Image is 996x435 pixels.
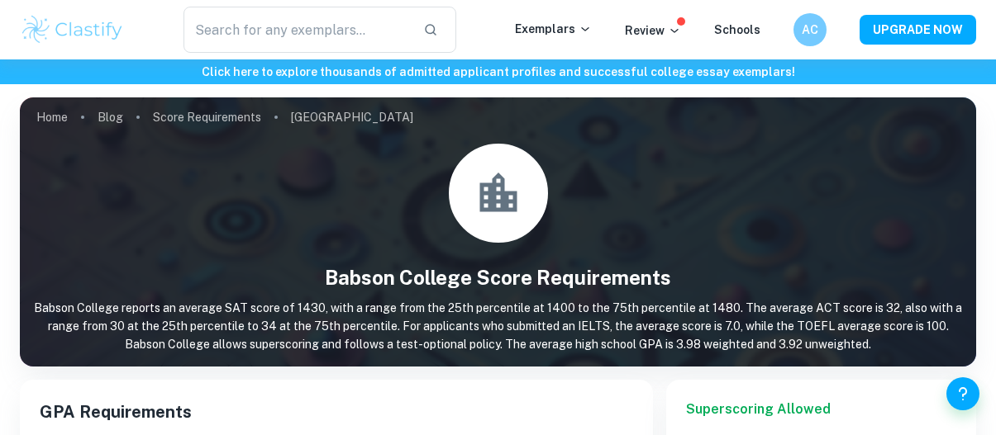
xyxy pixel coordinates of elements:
[860,15,976,45] button: UPGRADE NOW
[153,106,261,129] a: Score Requirements
[20,262,976,292] h1: Babson College Score Requirements
[98,106,123,129] a: Blog
[946,377,979,410] button: Help and Feedback
[20,299,976,353] p: Babson College reports an average SAT score of 1430, with a range from the 25th percentile at 140...
[515,20,592,38] p: Exemplars
[714,23,760,36] a: Schools
[40,400,633,424] h2: GPA Requirements
[793,13,827,46] button: AC
[20,13,125,46] img: Clastify logo
[36,106,68,129] a: Home
[801,21,820,39] h6: AC
[686,400,956,419] h6: Superscoring Allowed
[3,63,993,81] h6: Click here to explore thousands of admitted applicant profiles and successful college essay exemp...
[291,108,413,126] p: [GEOGRAPHIC_DATA]
[625,21,681,40] p: Review
[183,7,410,53] input: Search for any exemplars...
